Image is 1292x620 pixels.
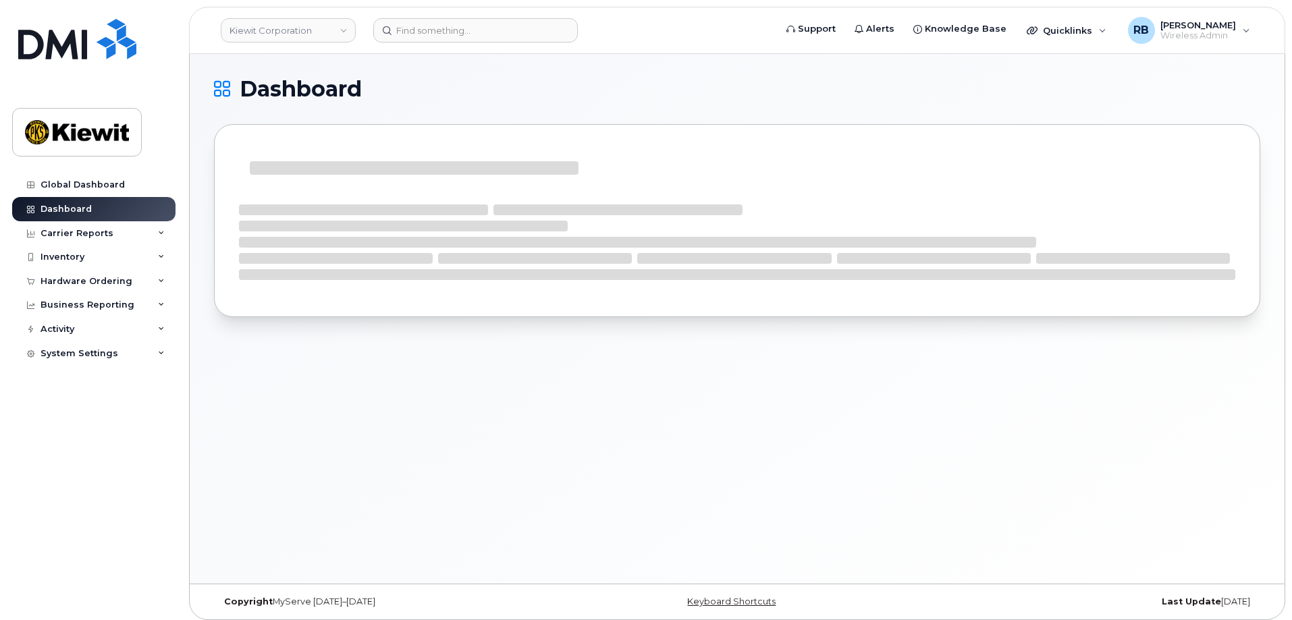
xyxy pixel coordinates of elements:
[1162,596,1221,607] strong: Last Update
[240,79,362,99] span: Dashboard
[224,596,273,607] strong: Copyright
[214,596,563,607] div: MyServe [DATE]–[DATE]
[687,596,776,607] a: Keyboard Shortcuts
[911,596,1260,607] div: [DATE]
